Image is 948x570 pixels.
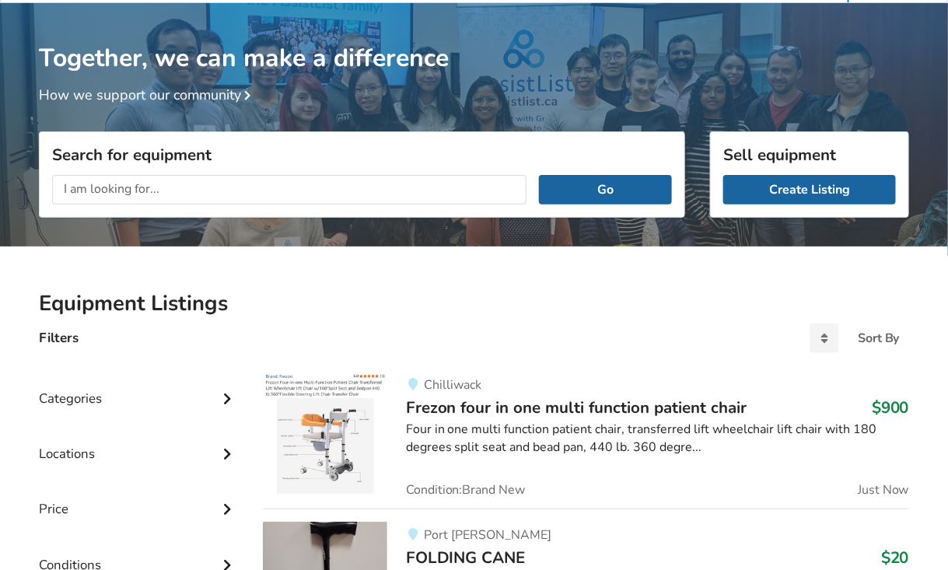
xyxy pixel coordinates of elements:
h3: $20 [881,547,909,568]
img: mobility-frezon four in one multi function patient chair [263,372,387,496]
h3: Search for equipment [52,145,672,165]
span: Chilliwack [424,376,481,393]
div: Four in one multi function patient chair, transferred lift wheelchair lift chair with 180 degrees... [406,421,909,456]
span: Frezon four in one multi function patient chair [406,397,747,418]
a: How we support our community [39,86,257,104]
div: Locations [39,414,238,470]
input: I am looking for... [52,175,526,205]
button: Go [539,175,672,205]
a: mobility-frezon four in one multi function patient chairChilliwackFrezon four in one multi functi... [263,372,909,509]
h4: Filters [39,329,79,347]
div: Price [39,470,238,525]
h3: Sell equipment [723,145,896,165]
h3: $900 [872,397,909,418]
span: Port [PERSON_NAME] [424,526,551,544]
h2: Equipment Listings [39,290,909,317]
span: Condition: Brand New [406,484,526,496]
span: FOLDING CANE [406,547,526,568]
a: Create Listing [723,175,896,205]
div: Categories [39,359,238,414]
div: Sort By [858,332,900,344]
span: Just Now [858,484,909,496]
h1: Together, we can make a difference [39,3,909,74]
